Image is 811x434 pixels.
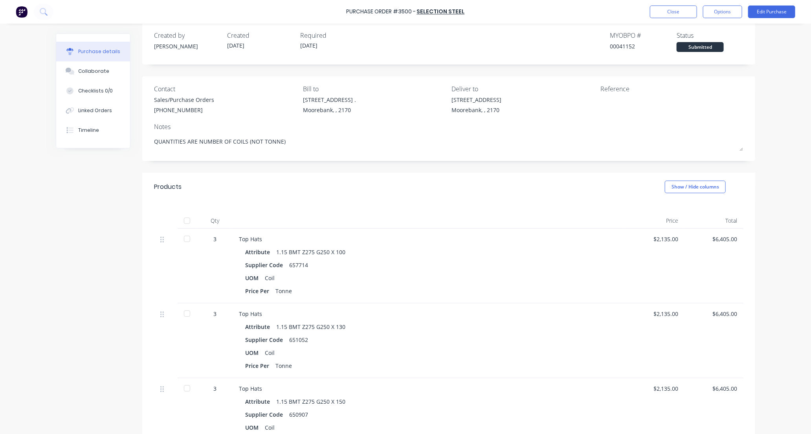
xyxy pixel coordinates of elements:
div: UOM [245,422,265,433]
div: [PERSON_NAME] [154,42,221,50]
div: $6,405.00 [691,384,737,393]
div: Supplier Code [245,259,289,271]
div: Coil [265,347,275,358]
button: Timeline [56,120,130,140]
div: 3 [204,235,226,243]
div: Created [227,31,294,40]
button: Show / Hide columns [665,181,726,193]
button: Options [703,6,742,18]
div: Price Per [245,360,275,371]
div: UOM [245,347,265,358]
div: Attribute [245,321,276,332]
a: SELECTION STEEL [417,8,465,16]
div: Top Hats [239,384,619,393]
div: Deliver to [452,84,595,94]
div: Supplier Code [245,409,289,420]
div: 650907 [289,409,308,420]
div: $6,405.00 [691,310,737,318]
div: Top Hats [239,310,619,318]
div: Sales/Purchase Orders [154,96,214,104]
div: 3 [204,384,226,393]
div: Collaborate [78,68,109,75]
div: Status [677,31,743,40]
div: 1.15 BMT Z275 G250 X 100 [276,246,345,258]
button: Collaborate [56,61,130,81]
div: Qty [197,213,233,229]
div: Tonne [275,360,292,371]
div: 3 [204,310,226,318]
div: Tonne [275,285,292,297]
div: Submitted [677,42,724,52]
div: Created by [154,31,221,40]
button: Close [650,6,697,18]
div: Supplier Code [245,334,289,345]
div: Bill to [303,84,446,94]
div: 00041152 [610,42,677,50]
div: Attribute [245,396,276,407]
div: Coil [265,422,275,433]
div: Products [154,182,182,192]
button: Checklists 0/0 [56,81,130,101]
div: [STREET_ADDRESS] . [303,96,356,104]
div: Total [684,213,743,229]
div: $2,135.00 [632,235,678,243]
div: 657714 [289,259,308,271]
div: 1.15 BMT Z275 G250 X 150 [276,396,345,407]
button: Linked Orders [56,101,130,120]
div: MYOB PO # [610,31,677,40]
div: Price Per [245,285,275,297]
button: Purchase details [56,42,130,61]
div: $2,135.00 [632,310,678,318]
div: 651052 [289,334,308,345]
div: Purchase details [78,48,120,55]
div: Top Hats [239,235,619,243]
div: 1.15 BMT Z275 G250 X 130 [276,321,345,332]
div: Price [626,213,684,229]
div: Timeline [78,127,99,134]
div: $2,135.00 [632,384,678,393]
div: Contact [154,84,297,94]
div: Moorebank, , 2170 [452,106,502,114]
div: [STREET_ADDRESS] [452,96,502,104]
textarea: QUANTITIES ARE NUMBER OF COILS (NOT TONNE) [154,133,743,151]
div: Notes [154,122,743,131]
div: Coil [265,272,275,284]
div: Linked Orders [78,107,112,114]
div: $6,405.00 [691,235,737,243]
div: Reference [600,84,743,94]
div: Checklists 0/0 [78,87,113,94]
div: [PHONE_NUMBER] [154,106,214,114]
div: Required [300,31,367,40]
div: UOM [245,272,265,284]
div: Moorebank, , 2170 [303,106,356,114]
img: Factory [16,6,28,18]
button: Edit Purchase [748,6,795,18]
div: Purchase Order #3500 - [347,8,416,16]
div: Attribute [245,246,276,258]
